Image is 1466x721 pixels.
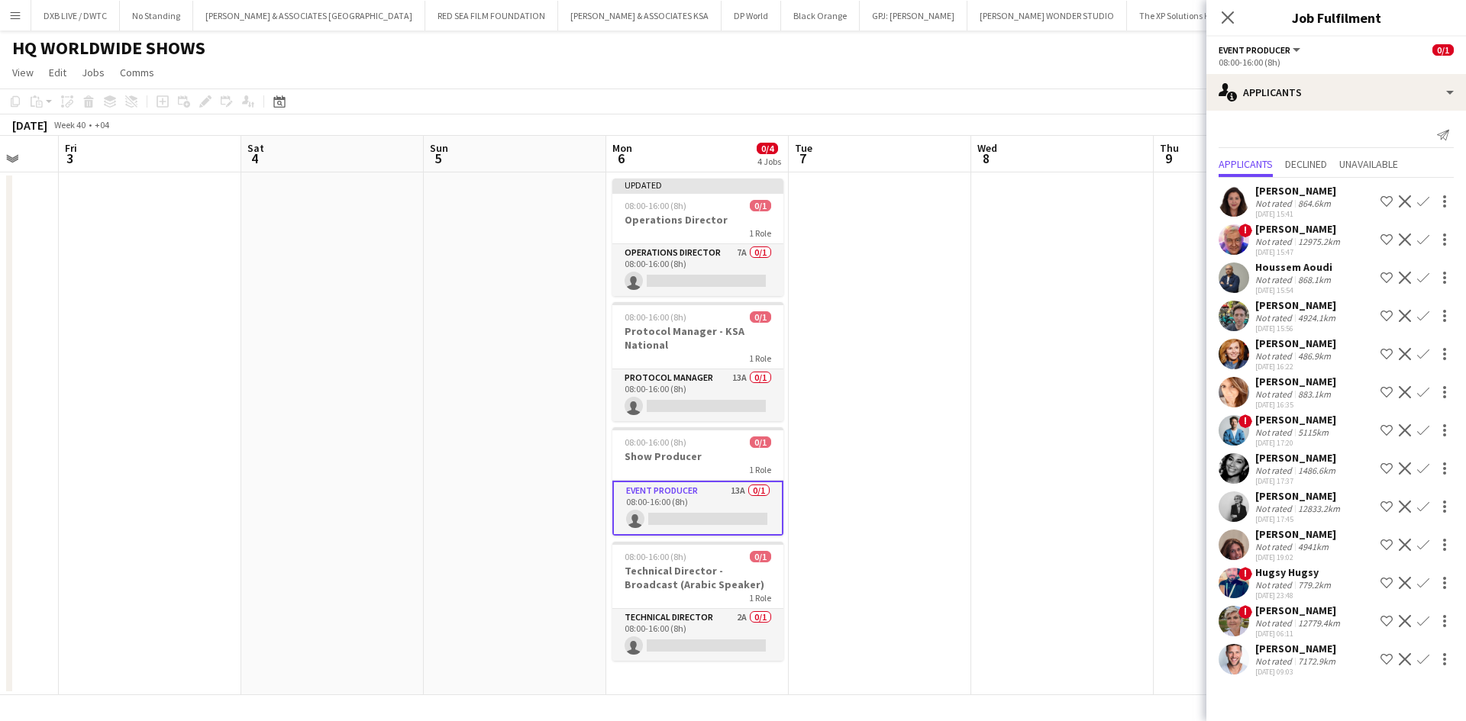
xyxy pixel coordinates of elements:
[722,1,781,31] button: DP World
[749,464,771,475] span: 1 Role
[860,1,967,31] button: GPJ: [PERSON_NAME]
[1255,298,1338,312] div: [PERSON_NAME]
[1255,426,1295,438] div: Not rated
[245,150,264,167] span: 4
[1295,198,1334,209] div: 864.6km
[967,1,1127,31] button: [PERSON_NAME] WONDER STUDIO
[757,143,778,154] span: 0/4
[63,150,77,167] span: 3
[612,481,783,536] app-card-role: Event Producer13A0/108:00-16:00 (8h)
[425,1,558,31] button: RED SEA FILM FOUNDATION
[12,117,47,133] div: [DATE]
[1255,655,1295,667] div: Not rated
[1255,388,1295,400] div: Not rated
[114,63,160,82] a: Comms
[612,141,632,155] span: Mon
[31,1,120,31] button: DXB LIVE / DWTC
[1255,285,1334,295] div: [DATE] 15:54
[1255,209,1336,219] div: [DATE] 15:41
[1255,274,1295,285] div: Not rated
[612,179,783,191] div: Updated
[975,150,997,167] span: 8
[749,592,771,604] span: 1 Role
[1255,514,1343,524] div: [DATE] 17:45
[1206,8,1466,27] h3: Job Fulfilment
[1255,413,1336,426] div: [PERSON_NAME]
[612,213,783,227] h3: Operations Director
[1255,629,1343,639] div: [DATE] 06:11
[1295,274,1334,285] div: 868.1km
[750,200,771,211] span: 0/1
[1295,617,1343,629] div: 12779.4km
[612,179,783,296] app-job-card: Updated08:00-16:00 (8h)0/1Operations Director1 RoleOperations Director7A0/108:00-16:00 (8h)
[610,150,632,167] span: 6
[793,150,812,167] span: 7
[795,141,812,155] span: Tue
[612,427,783,536] div: 08:00-16:00 (8h)0/1Show Producer1 RoleEvent Producer13A0/108:00-16:00 (8h)
[1255,642,1338,655] div: [PERSON_NAME]
[1238,414,1252,428] span: !
[612,302,783,421] app-job-card: 08:00-16:00 (8h)0/1Protocol Manager - KSA National1 RoleProtocol Manager13A0/108:00-16:00 (8h)
[1339,159,1398,169] span: Unavailable
[625,311,686,323] span: 08:00-16:00 (8h)
[247,141,264,155] span: Sat
[65,141,77,155] span: Fri
[612,609,783,661] app-card-role: Technical Director2A0/108:00-16:00 (8h)
[1206,74,1466,111] div: Applicants
[43,63,73,82] a: Edit
[1238,605,1252,619] span: !
[1255,247,1343,257] div: [DATE] 15:47
[749,227,771,239] span: 1 Role
[750,551,771,562] span: 0/1
[977,141,997,155] span: Wed
[612,542,783,661] div: 08:00-16:00 (8h)0/1Technical Director - Broadcast (Arabic Speaker)1 RoleTechnical Director2A0/108...
[1219,159,1273,169] span: Applicants
[1255,527,1336,541] div: [PERSON_NAME]
[1255,236,1295,247] div: Not rated
[1219,44,1303,56] button: Event Producer
[1255,465,1295,476] div: Not rated
[1255,222,1343,236] div: [PERSON_NAME]
[1255,375,1336,388] div: [PERSON_NAME]
[749,352,771,364] span: 1 Role
[120,1,193,31] button: No Standing
[193,1,425,31] button: [PERSON_NAME] & ASSOCIATES [GEOGRAPHIC_DATA]
[1255,438,1336,448] div: [DATE] 17:20
[76,63,111,82] a: Jobs
[1255,198,1295,209] div: Not rated
[1255,503,1295,514] div: Not rated
[1255,591,1334,600] div: [DATE] 23:48
[1255,400,1336,410] div: [DATE] 16:35
[82,66,105,79] span: Jobs
[612,564,783,591] h3: Technical Director - Broadcast (Arabic Speaker)
[1255,362,1336,372] div: [DATE] 16:22
[1295,579,1334,591] div: 779.2km
[120,66,154,79] span: Comms
[1255,336,1336,350] div: [PERSON_NAME]
[1295,503,1343,514] div: 12833.2km
[95,119,109,130] div: +04
[1219,56,1454,68] div: 08:00-16:00 (8h)
[1295,426,1332,438] div: 5115km
[750,436,771,448] span: 0/1
[1295,350,1334,362] div: 486.9km
[625,436,686,448] span: 08:00-16:00 (8h)
[1295,388,1334,400] div: 883.1km
[1255,260,1334,274] div: Houssem Aoudi
[625,200,686,211] span: 08:00-16:00 (8h)
[1255,451,1338,465] div: [PERSON_NAME]
[1255,489,1343,503] div: [PERSON_NAME]
[1238,224,1252,237] span: !
[1255,323,1338,333] div: [DATE] 15:56
[49,66,66,79] span: Edit
[428,150,448,167] span: 5
[12,37,205,60] h1: HQ WORLDWIDE SHOWS
[1432,44,1454,56] span: 0/1
[781,1,860,31] button: Black Orange
[1255,541,1295,552] div: Not rated
[612,449,783,463] h3: Show Producer
[1295,312,1338,323] div: 4924.1km
[1255,565,1334,579] div: Hugsy Hugsy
